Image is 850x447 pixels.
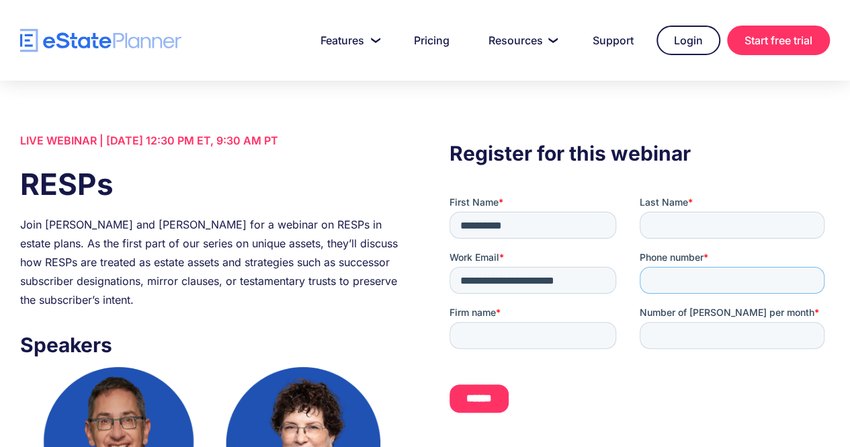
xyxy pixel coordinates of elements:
[20,163,400,205] h1: RESPs
[577,27,650,54] a: Support
[472,27,570,54] a: Resources
[304,27,391,54] a: Features
[20,131,400,150] div: LIVE WEBINAR | [DATE] 12:30 PM ET, 9:30 AM PT
[20,29,181,52] a: home
[727,26,830,55] a: Start free trial
[656,26,720,55] a: Login
[450,196,830,436] iframe: Form 0
[398,27,466,54] a: Pricing
[20,329,400,360] h3: Speakers
[20,215,400,309] div: Join [PERSON_NAME] and [PERSON_NAME] for a webinar on RESPs in estate plans. As the first part of...
[450,138,830,169] h3: Register for this webinar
